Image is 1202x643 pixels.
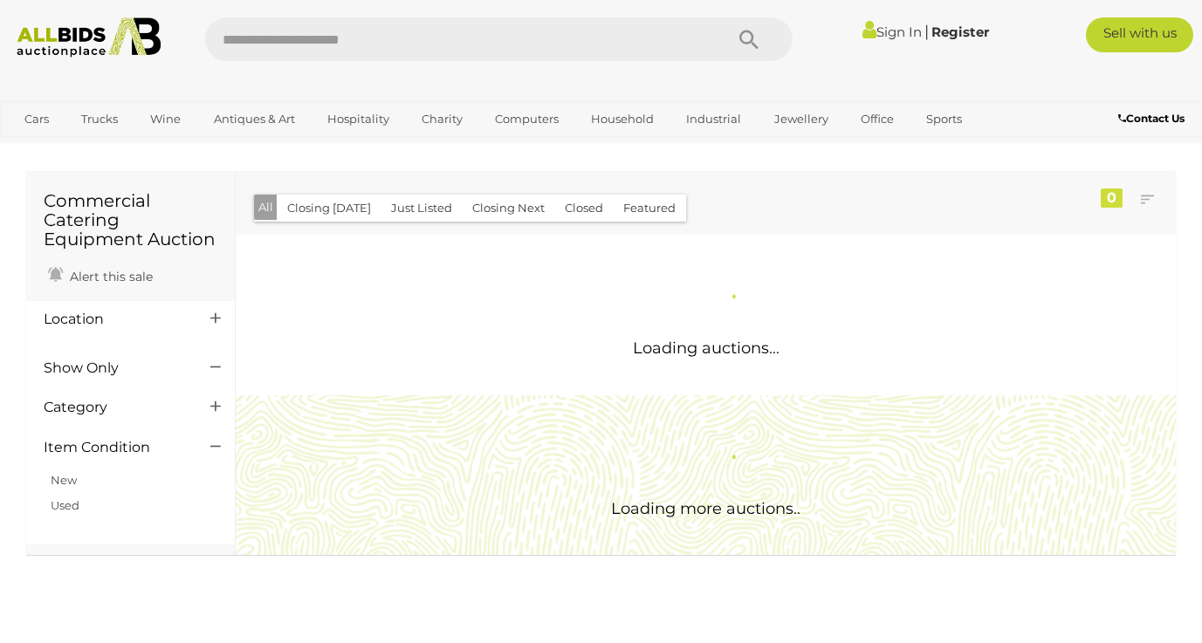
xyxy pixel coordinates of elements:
a: Sign In [862,24,922,40]
a: Sports [915,105,973,133]
b: Contact Us [1118,112,1185,125]
div: 0 [1101,188,1123,208]
h4: Location [44,311,184,327]
a: Office [849,105,905,133]
button: All [254,195,278,220]
button: Closed [554,195,614,222]
a: Antiques & Art [203,105,306,133]
a: Register [931,24,989,40]
span: Alert this sale [65,269,153,284]
a: Industrial [675,105,752,133]
img: Allbids.com.au [9,17,169,58]
span: Loading auctions... [633,339,780,358]
a: Alert this sale [44,262,157,288]
a: Jewellery [763,105,840,133]
a: Charity [410,105,474,133]
a: Wine [139,105,192,133]
button: Closing Next [462,195,555,222]
a: Sell with us [1086,17,1193,52]
a: Household [580,105,665,133]
h4: Show Only [44,360,184,376]
a: [GEOGRAPHIC_DATA] [13,133,160,162]
button: Just Listed [381,195,463,222]
button: Search [705,17,793,61]
button: Featured [613,195,686,222]
a: Used [51,498,79,512]
a: Hospitality [316,105,401,133]
a: Trucks [70,105,129,133]
a: Contact Us [1118,109,1189,128]
h4: Item Condition [44,440,184,455]
span: | [924,22,929,41]
a: Cars [13,105,60,133]
button: Closing [DATE] [277,195,381,222]
h1: Commercial Catering Equipment Auction [44,191,217,249]
h4: Category [44,400,184,415]
a: Computers [484,105,570,133]
span: Loading more auctions.. [611,499,800,518]
a: New [51,473,77,487]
